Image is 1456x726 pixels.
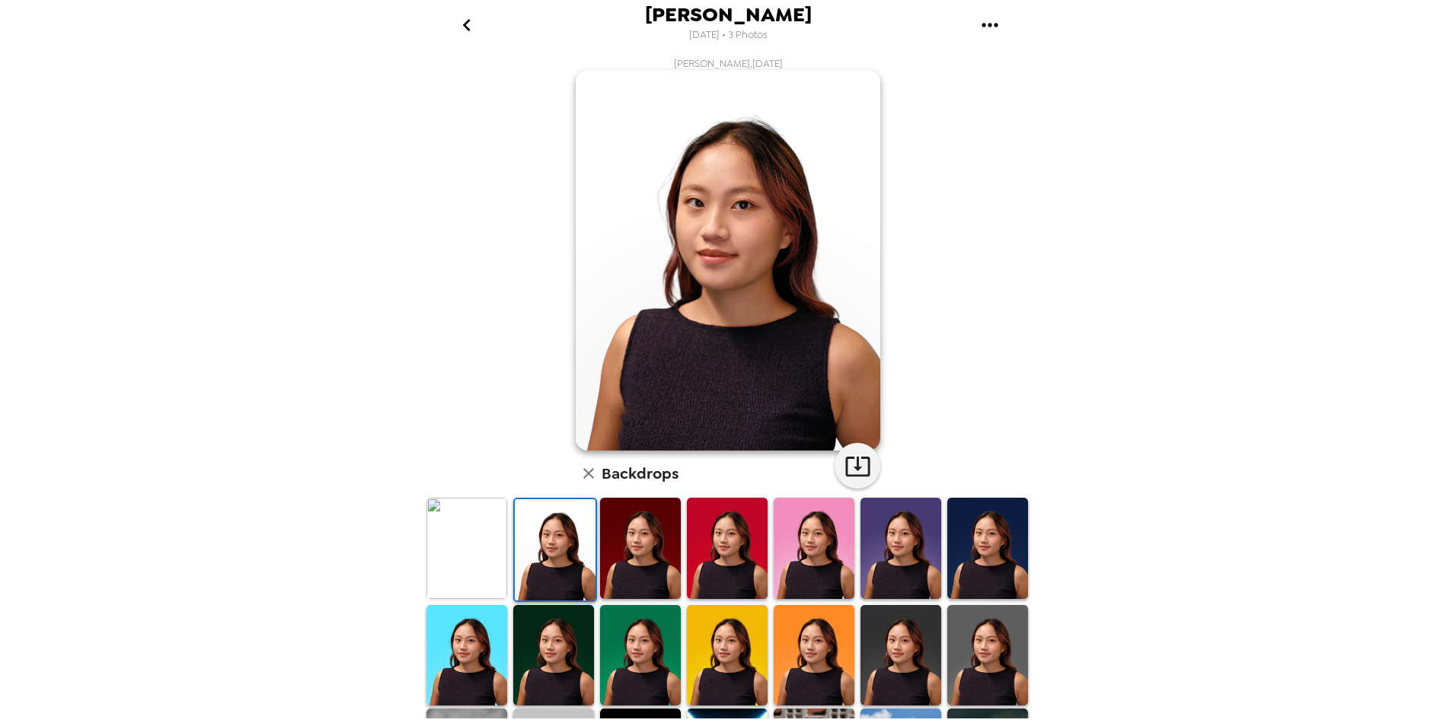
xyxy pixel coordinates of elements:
span: [PERSON_NAME] , [DATE] [674,57,783,70]
img: user [576,70,880,451]
span: [DATE] • 3 Photos [689,25,768,46]
span: [PERSON_NAME] [645,5,812,25]
img: Original [426,498,507,599]
h6: Backdrops [602,461,679,486]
